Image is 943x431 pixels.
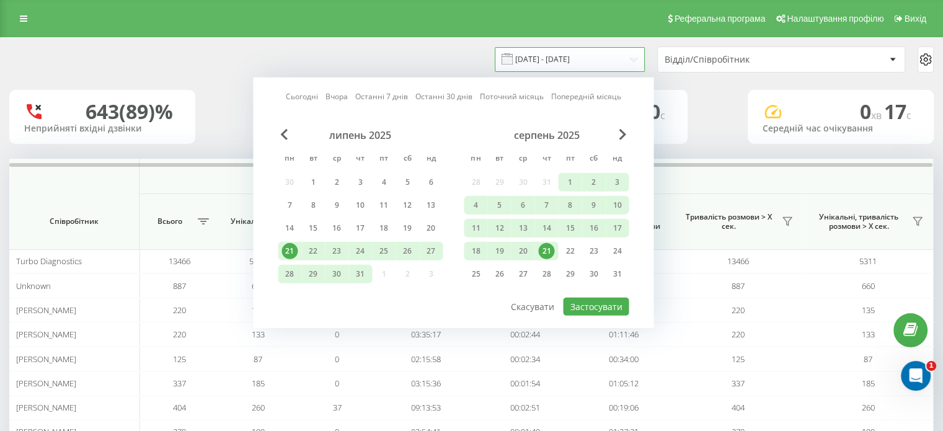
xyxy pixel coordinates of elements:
div: чт 31 лип 2025 р. [348,265,372,283]
span: 13466 [168,255,190,267]
abbr: середа [327,150,346,169]
div: 7 [281,197,298,213]
div: 30 [585,266,601,282]
div: ср 30 лип 2025 р. [325,265,348,283]
div: 13 [423,197,439,213]
a: Останні 7 днів [355,91,408,102]
div: пн 28 лип 2025 р. [278,265,301,283]
td: 00:19:06 [574,396,673,420]
td: 01:05:12 [574,371,673,396]
div: 1 [562,174,578,190]
span: 87 [254,353,262,365]
div: 17 [609,220,625,236]
div: чт 14 серп 2025 р. [534,219,558,238]
span: 185 [862,378,875,389]
span: Унікальні [225,216,273,226]
div: вт 29 лип 2025 р. [301,265,325,283]
span: 87 [864,353,872,365]
span: [PERSON_NAME] [16,378,76,389]
abbr: п’ятниця [560,150,579,169]
div: 18 [467,243,484,259]
span: [PERSON_NAME] [16,304,76,316]
div: вт 22 лип 2025 р. [301,242,325,260]
div: чт 24 лип 2025 р. [348,242,372,260]
abbr: субота [584,150,603,169]
div: сб 26 лип 2025 р. [396,242,419,260]
td: 00:02:44 [476,322,574,347]
div: липень 2025 [278,129,443,141]
div: 22 [562,243,578,259]
td: 02:15:58 [377,347,476,371]
div: вт 12 серп 2025 р. [487,219,511,238]
span: [PERSON_NAME] [16,353,76,365]
abbr: неділя [608,150,626,169]
span: c [660,109,665,122]
abbr: вівторок [304,150,322,169]
span: 260 [862,402,875,413]
span: c [906,109,911,122]
div: 13 [515,220,531,236]
div: нд 6 лип 2025 р. [419,173,443,192]
div: 29 [305,266,321,282]
td: 01:11:46 [574,322,673,347]
div: 6 [515,197,531,213]
span: 13466 [727,255,749,267]
div: нд 3 серп 2025 р. [605,173,629,192]
span: Turbo Diagnostics [16,255,82,267]
span: 1 [926,361,936,371]
div: пн 21 лип 2025 р. [278,242,301,260]
div: 20 [423,220,439,236]
a: Вчора [325,91,348,102]
div: 2 [585,174,601,190]
abbr: четвер [537,150,556,169]
div: 17 [352,220,368,236]
div: нд 17 серп 2025 р. [605,219,629,238]
span: 260 [252,402,265,413]
div: 24 [609,243,625,259]
div: 29 [562,266,578,282]
div: пт 15 серп 2025 р. [558,219,582,238]
div: пн 25 серп 2025 р. [464,265,487,283]
div: 15 [305,220,321,236]
div: сб 16 серп 2025 р. [582,219,605,238]
span: Вихід [905,14,926,24]
div: ср 27 серп 2025 р. [511,265,534,283]
div: 12 [491,220,507,236]
div: чт 7 серп 2025 р. [534,196,558,215]
div: 26 [399,243,415,259]
div: 14 [538,220,554,236]
div: 10 [609,197,625,213]
div: сб 5 лип 2025 р. [396,173,419,192]
div: вт 8 лип 2025 р. [301,196,325,215]
div: 4 [376,174,392,190]
span: Тривалість розмови > Х сек. [679,212,778,231]
div: чт 21 серп 2025 р. [534,242,558,260]
div: 15 [562,220,578,236]
span: 0 [335,329,339,340]
div: 11 [376,197,392,213]
button: Застосувати [563,298,629,316]
div: 6 [423,174,439,190]
div: ср 9 лип 2025 р. [325,196,348,215]
div: ср 23 лип 2025 р. [325,242,348,260]
div: 26 [491,266,507,282]
span: 220 [732,304,745,316]
div: нд 20 лип 2025 р. [419,219,443,238]
td: 03:35:17 [377,322,476,347]
div: нд 13 лип 2025 р. [419,196,443,215]
button: Скасувати [504,298,561,316]
span: 887 [172,280,185,291]
span: Співробітник [21,216,126,226]
div: 7 [538,197,554,213]
div: ср 16 лип 2025 р. [325,219,348,238]
div: вт 15 лип 2025 р. [301,219,325,238]
td: 00:34:00 [574,347,673,371]
a: Попередній місяць [551,91,621,102]
span: Unknown [16,280,51,291]
a: Сьогодні [286,91,318,102]
div: Середній час очікування [763,123,919,134]
abbr: п’ятниця [374,150,393,169]
div: 31 [352,266,368,282]
div: пт 22 серп 2025 р. [558,242,582,260]
span: Унікальні, тривалість розмови > Х сек. [810,212,908,231]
